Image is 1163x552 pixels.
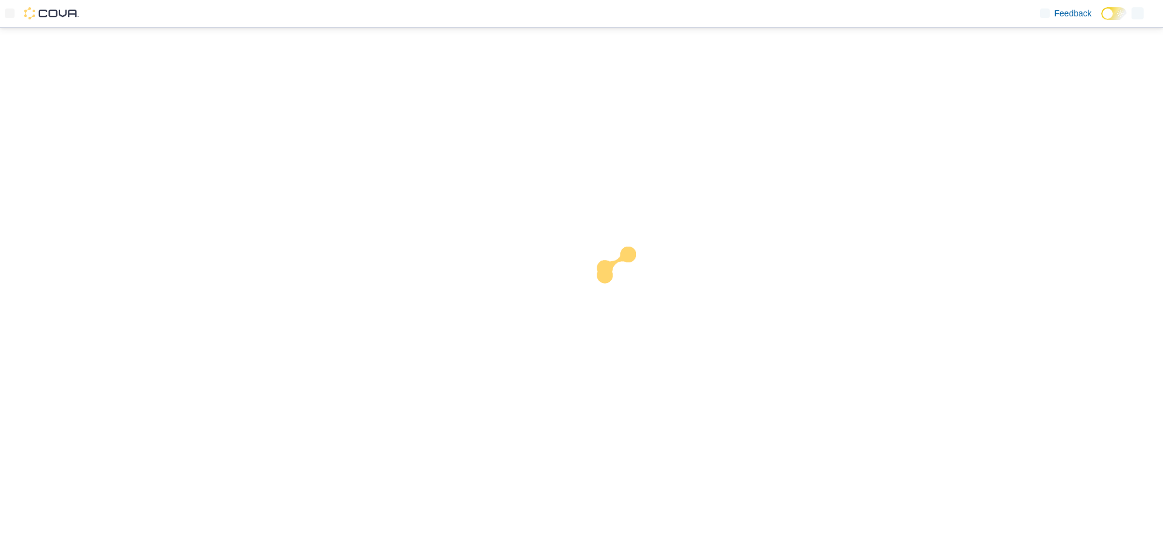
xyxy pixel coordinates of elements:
[1035,1,1096,25] a: Feedback
[24,7,79,19] img: Cova
[1055,7,1092,19] span: Feedback
[1101,7,1127,20] input: Dark Mode
[581,238,672,328] img: cova-loader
